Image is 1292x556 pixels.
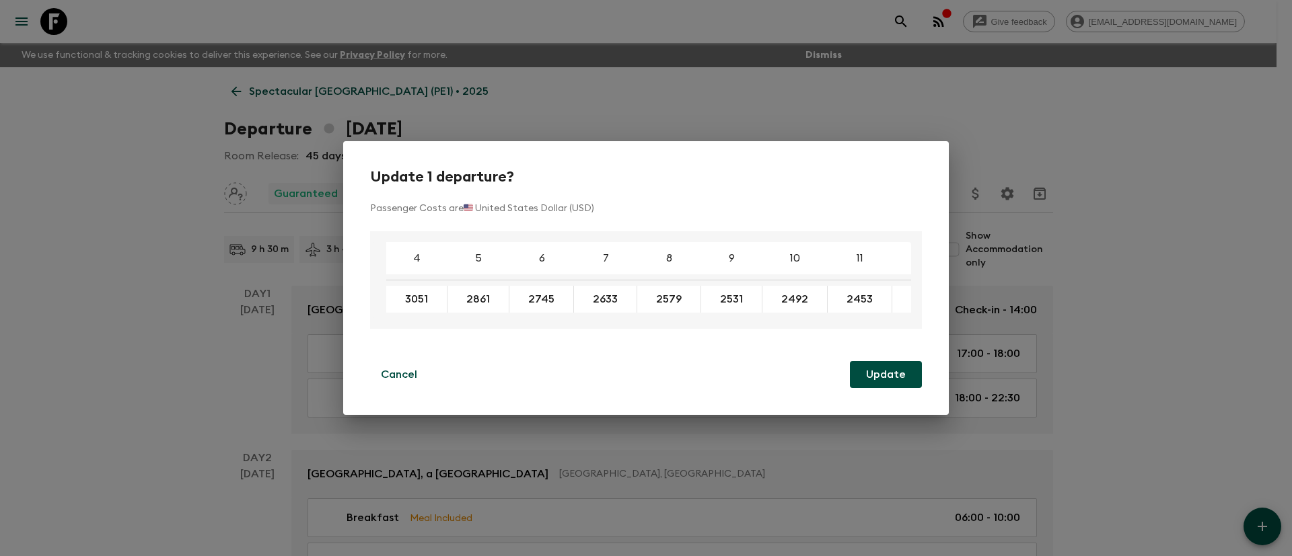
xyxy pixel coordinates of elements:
[790,250,800,266] p: 10
[370,361,428,388] button: Cancel
[828,286,892,313] div: Enter a new cost to update all selected instances
[386,286,447,313] div: Enter a new cost to update all selected instances
[603,250,609,266] p: 7
[830,286,889,313] button: 2453
[895,286,952,313] button: 2431
[577,286,634,313] button: 2633
[447,286,509,313] div: Enter a new cost to update all selected instances
[370,168,922,186] h2: Update 1 departure?
[475,250,482,266] p: 5
[850,361,922,388] button: Update
[389,286,444,313] button: 3051
[512,286,571,313] button: 2745
[704,286,759,313] button: 2531
[370,202,922,215] p: Passenger Costs are 🇺🇸 United States Dollar (USD)
[666,250,672,266] p: 8
[637,286,701,313] div: Enter a new cost to update all selected instances
[892,286,955,313] div: Enter a new cost to update all selected instances
[413,250,421,266] p: 4
[640,286,698,313] button: 2579
[574,286,637,313] div: Enter a new cost to update all selected instances
[509,286,574,313] div: Enter a new cost to update all selected instances
[765,286,824,313] button: 2492
[857,250,863,266] p: 11
[762,286,828,313] div: Enter a new cost to update all selected instances
[381,366,417,383] p: Cancel
[701,286,762,313] div: Enter a new cost to update all selected instances
[539,250,545,266] p: 6
[450,286,506,313] button: 2861
[729,250,735,266] p: 9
